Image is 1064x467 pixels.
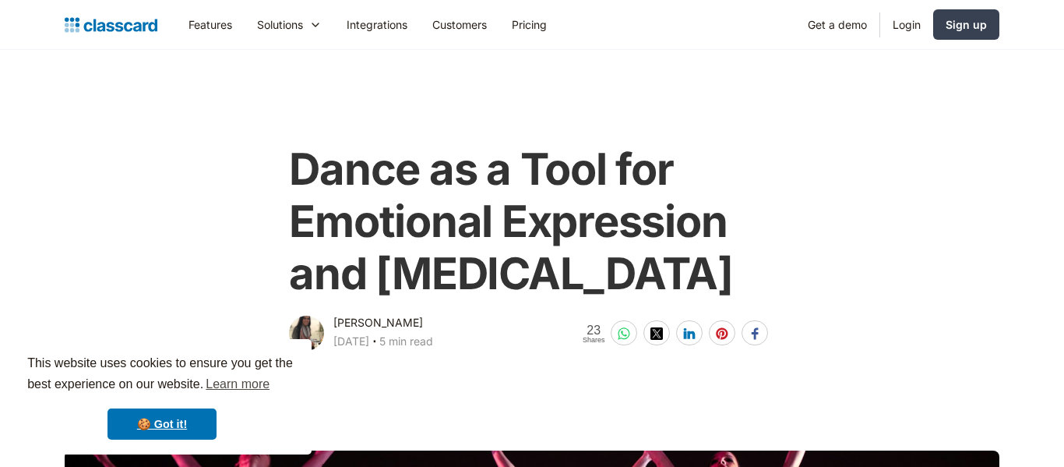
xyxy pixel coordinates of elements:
[795,7,879,42] a: Get a demo
[499,7,559,42] a: Pricing
[880,7,933,42] a: Login
[203,373,272,396] a: learn more about cookies
[245,7,334,42] div: Solutions
[716,327,728,340] img: pinterest-white sharing button
[12,339,312,455] div: cookieconsent
[618,327,630,340] img: whatsapp-white sharing button
[583,337,605,344] span: Shares
[65,14,157,36] a: home
[583,324,605,337] span: 23
[683,327,696,340] img: linkedin-white sharing button
[369,332,379,354] div: ‧
[379,332,433,351] div: 5 min read
[420,7,499,42] a: Customers
[257,16,303,33] div: Solutions
[933,9,999,40] a: Sign up
[289,143,774,301] h1: Dance as a Tool for Emotional Expression and [MEDICAL_DATA]
[333,313,423,332] div: [PERSON_NAME]
[650,327,663,340] img: twitter-white sharing button
[749,327,761,340] img: facebook-white sharing button
[176,7,245,42] a: Features
[334,7,420,42] a: Integrations
[27,354,297,396] span: This website uses cookies to ensure you get the best experience on our website.
[946,16,987,33] div: Sign up
[107,409,217,440] a: dismiss cookie message
[333,332,369,351] div: [DATE]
